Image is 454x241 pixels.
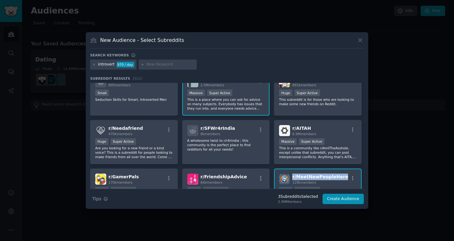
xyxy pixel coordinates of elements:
[294,89,320,96] div: Super Active
[279,97,357,106] p: This subreddit is for those who are looking to make some new friends on Reddit.
[299,138,324,145] div: Super Active
[108,181,132,184] span: 170k members
[292,83,316,87] span: 891k members
[279,146,357,159] p: This is a community like r/AmITheAsshole, except unlike that subreddit, you can post interpersona...
[111,187,136,193] div: Super Active
[95,125,106,136] img: Needafriend
[323,194,364,204] button: Create Audience
[203,187,229,193] div: Super Active
[279,174,290,185] img: MeetNewPeopleHere
[90,193,110,204] button: Tips
[201,83,224,87] span: 2.5M members
[90,53,129,57] h3: Search keywords
[117,62,134,67] div: 970 / day
[207,89,233,96] div: Super Active
[279,138,297,145] div: Massive
[100,37,184,43] h3: New Audience - Select Subreddits
[279,89,292,96] div: Huge
[95,138,108,145] div: Huge
[95,97,173,102] p: Seduction Skills for Smart, Introverted Men
[201,181,222,184] span: 64k members
[187,187,201,193] div: Large
[98,62,115,67] div: introvert
[108,126,143,131] span: r/ Needafriend
[201,132,220,136] span: 8k members
[95,146,173,159] p: Are you looking for a new friend or a kind voice? This is a subreddit for people looking to make ...
[92,196,101,202] span: Tips
[278,199,318,204] div: 2.9M Members
[95,89,109,96] div: Small
[201,174,247,179] span: r/ FriendshipAdvice
[292,126,311,131] span: r/ AITAH
[187,138,265,152] p: A wholesome twist to r/r4rindia ; this community is the perfect place to find redditors for all y...
[187,174,198,185] img: FriendshipAdvice
[95,174,106,185] img: GamerPals
[279,125,290,136] img: AITAH
[292,181,316,184] span: 128k members
[201,126,235,131] span: r/ SFWr4rIndia
[187,89,205,96] div: Massive
[108,83,131,87] span: 895 members
[111,138,136,145] div: Super Active
[108,174,139,179] span: r/ GamerPals
[187,97,265,111] p: This is a place where you can ask for advice on many subjects. Everybody has issues that they run...
[294,187,320,193] div: Super Active
[132,77,143,80] span: 20 / 22
[292,132,316,136] span: 6.9M members
[147,62,195,67] input: New Keyword
[279,187,292,193] div: Huge
[278,194,318,200] div: 3 Subreddit s Selected
[108,132,132,136] span: 470k members
[292,174,348,179] span: r/ MeetNewPeopleHere
[95,187,108,193] div: Huge
[90,76,130,81] span: Subreddit Results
